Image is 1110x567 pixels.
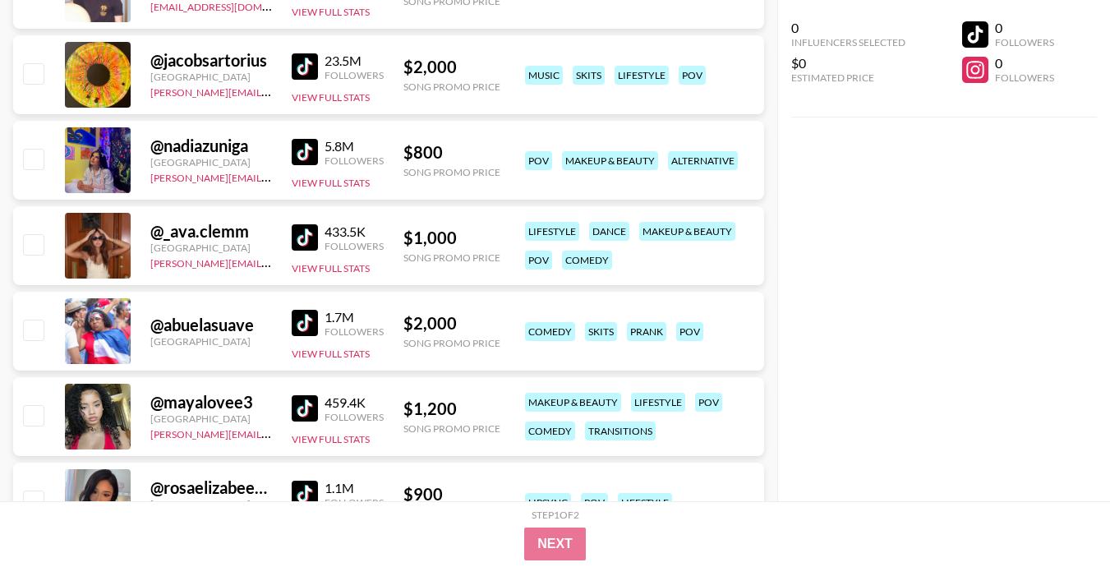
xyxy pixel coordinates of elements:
[525,151,552,170] div: pov
[403,251,500,264] div: Song Promo Price
[292,224,318,251] img: TikTok
[150,83,394,99] a: [PERSON_NAME][EMAIL_ADDRESS][DOMAIN_NAME]
[525,393,621,412] div: makeup & beauty
[325,240,384,252] div: Followers
[325,69,384,81] div: Followers
[403,57,500,77] div: $ 2,000
[525,222,579,241] div: lifestyle
[403,228,500,248] div: $ 1,000
[1028,485,1090,547] iframe: Drift Widget Chat Controller
[150,136,272,156] div: @ nadiazuniga
[292,348,370,360] button: View Full Stats
[150,425,394,440] a: [PERSON_NAME][EMAIL_ADDRESS][DOMAIN_NAME]
[631,393,685,412] div: lifestyle
[150,477,272,498] div: @ rosaelizabeeeth
[403,337,500,349] div: Song Promo Price
[150,392,272,413] div: @ mayalovee3
[292,139,318,165] img: TikTok
[325,480,384,496] div: 1.1M
[403,81,500,93] div: Song Promo Price
[150,50,272,71] div: @ jacobsartorius
[525,493,571,512] div: lipsync
[325,154,384,167] div: Followers
[679,66,706,85] div: pov
[325,411,384,423] div: Followers
[676,322,703,341] div: pov
[292,177,370,189] button: View Full Stats
[292,310,318,336] img: TikTok
[150,413,272,425] div: [GEOGRAPHIC_DATA]
[292,481,318,507] img: TikTok
[695,393,722,412] div: pov
[791,71,905,84] div: Estimated Price
[585,422,656,440] div: transitions
[150,315,272,335] div: @ abuelasuave
[292,433,370,445] button: View Full Stats
[403,142,500,163] div: $ 800
[525,251,552,270] div: pov
[525,322,575,341] div: comedy
[615,66,669,85] div: lifestyle
[627,322,666,341] div: prank
[150,168,394,184] a: [PERSON_NAME][EMAIL_ADDRESS][DOMAIN_NAME]
[791,55,905,71] div: $0
[791,20,905,36] div: 0
[995,55,1054,71] div: 0
[403,399,500,419] div: $ 1,200
[292,53,318,80] img: TikTok
[325,224,384,240] div: 433.5K
[150,71,272,83] div: [GEOGRAPHIC_DATA]
[150,335,272,348] div: [GEOGRAPHIC_DATA]
[581,493,608,512] div: pov
[325,53,384,69] div: 23.5M
[995,71,1054,84] div: Followers
[585,322,617,341] div: skits
[589,222,629,241] div: dance
[325,496,384,509] div: Followers
[668,151,738,170] div: alternative
[532,509,579,521] div: Step 1 of 2
[995,36,1054,48] div: Followers
[150,156,272,168] div: [GEOGRAPHIC_DATA]
[403,422,500,435] div: Song Promo Price
[292,262,370,274] button: View Full Stats
[403,484,500,505] div: $ 900
[150,498,272,510] div: [GEOGRAPHIC_DATA]
[292,395,318,422] img: TikTok
[325,394,384,411] div: 459.4K
[573,66,605,85] div: skits
[292,91,370,104] button: View Full Stats
[150,242,272,254] div: [GEOGRAPHIC_DATA]
[791,36,905,48] div: Influencers Selected
[525,66,563,85] div: music
[325,309,384,325] div: 1.7M
[525,422,575,440] div: comedy
[562,151,658,170] div: makeup & beauty
[639,222,735,241] div: makeup & beauty
[292,6,370,18] button: View Full Stats
[150,254,394,270] a: [PERSON_NAME][EMAIL_ADDRESS][DOMAIN_NAME]
[618,493,672,512] div: lifestyle
[562,251,612,270] div: comedy
[995,20,1054,36] div: 0
[403,166,500,178] div: Song Promo Price
[325,138,384,154] div: 5.8M
[325,325,384,338] div: Followers
[524,528,586,560] button: Next
[403,313,500,334] div: $ 2,000
[150,221,272,242] div: @ _ava.clemm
